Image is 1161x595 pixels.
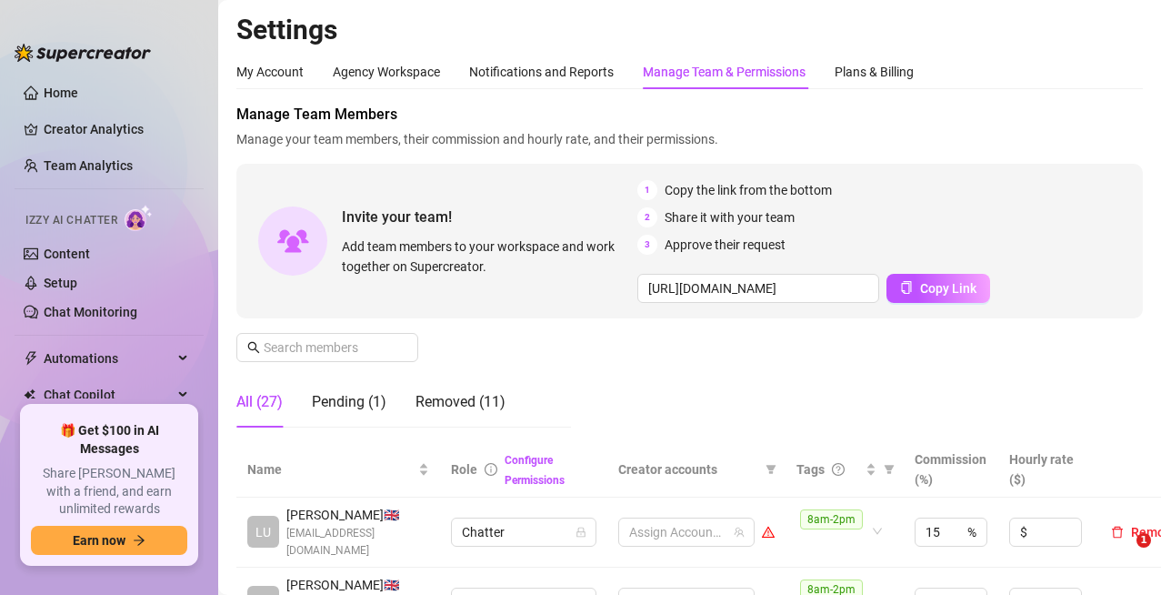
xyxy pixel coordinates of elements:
[333,62,440,82] div: Agency Workspace
[342,206,637,228] span: Invite your team!
[312,391,386,413] div: Pending (1)
[665,207,795,227] span: Share it with your team
[25,212,117,229] span: Izzy AI Chatter
[665,235,786,255] span: Approve their request
[832,463,845,476] span: question-circle
[637,235,657,255] span: 3
[44,115,189,144] a: Creator Analytics
[133,534,145,547] span: arrow-right
[904,442,998,498] th: Commission (%)
[24,351,38,366] span: thunderbolt
[462,519,586,546] span: Chatter
[762,526,775,539] span: warning
[44,158,133,173] a: Team Analytics
[900,281,913,294] span: copy
[618,459,758,479] span: Creator accounts
[125,205,153,231] img: AI Chatter
[835,62,914,82] div: Plans & Billing
[796,459,825,479] span: Tags
[44,380,173,409] span: Chat Copilot
[247,341,260,354] span: search
[734,527,745,538] span: team
[255,522,271,542] span: LU
[998,442,1093,498] th: Hourly rate ($)
[637,180,657,200] span: 1
[44,344,173,373] span: Automations
[286,575,429,595] span: [PERSON_NAME] 🇬🇧
[44,86,78,100] a: Home
[247,459,415,479] span: Name
[342,237,630,277] span: Add team members to your workspace and work together on Supercreator.
[920,281,976,296] span: Copy Link
[1099,533,1143,577] iframe: Intercom live chat
[15,44,151,62] img: logo-BBDzfeDw.svg
[31,465,187,519] span: Share [PERSON_NAME] with a friend, and earn unlimited rewards
[44,305,137,319] a: Chat Monitoring
[886,274,990,303] button: Copy Link
[505,454,565,487] a: Configure Permissions
[236,62,304,82] div: My Account
[766,464,776,475] span: filter
[236,104,1143,126] span: Manage Team Members
[44,276,77,290] a: Setup
[1136,533,1151,548] span: 1
[236,129,1143,149] span: Manage your team members, their commission and hourly rate, and their permissions.
[665,180,832,200] span: Copy the link from the bottom
[485,463,497,476] span: info-circle
[236,13,1143,47] h2: Settings
[44,247,90,261] a: Content
[236,442,440,498] th: Name
[31,422,187,458] span: 🎁 Get $100 in AI Messages
[264,338,393,358] input: Search members
[415,391,505,413] div: Removed (11)
[884,464,895,475] span: filter
[236,391,283,413] div: All (27)
[24,388,35,401] img: Chat Copilot
[637,207,657,227] span: 2
[643,62,806,82] div: Manage Team & Permissions
[31,526,187,555] button: Earn nowarrow-right
[451,462,477,477] span: Role
[286,505,429,525] span: [PERSON_NAME] 🇬🇧
[469,62,614,82] div: Notifications and Reports
[762,456,780,483] span: filter
[880,456,898,483] span: filter
[800,509,863,529] span: 8am-2pm
[575,527,586,538] span: lock
[286,525,429,560] span: [EMAIL_ADDRESS][DOMAIN_NAME]
[1111,526,1124,539] span: delete
[73,533,125,548] span: Earn now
